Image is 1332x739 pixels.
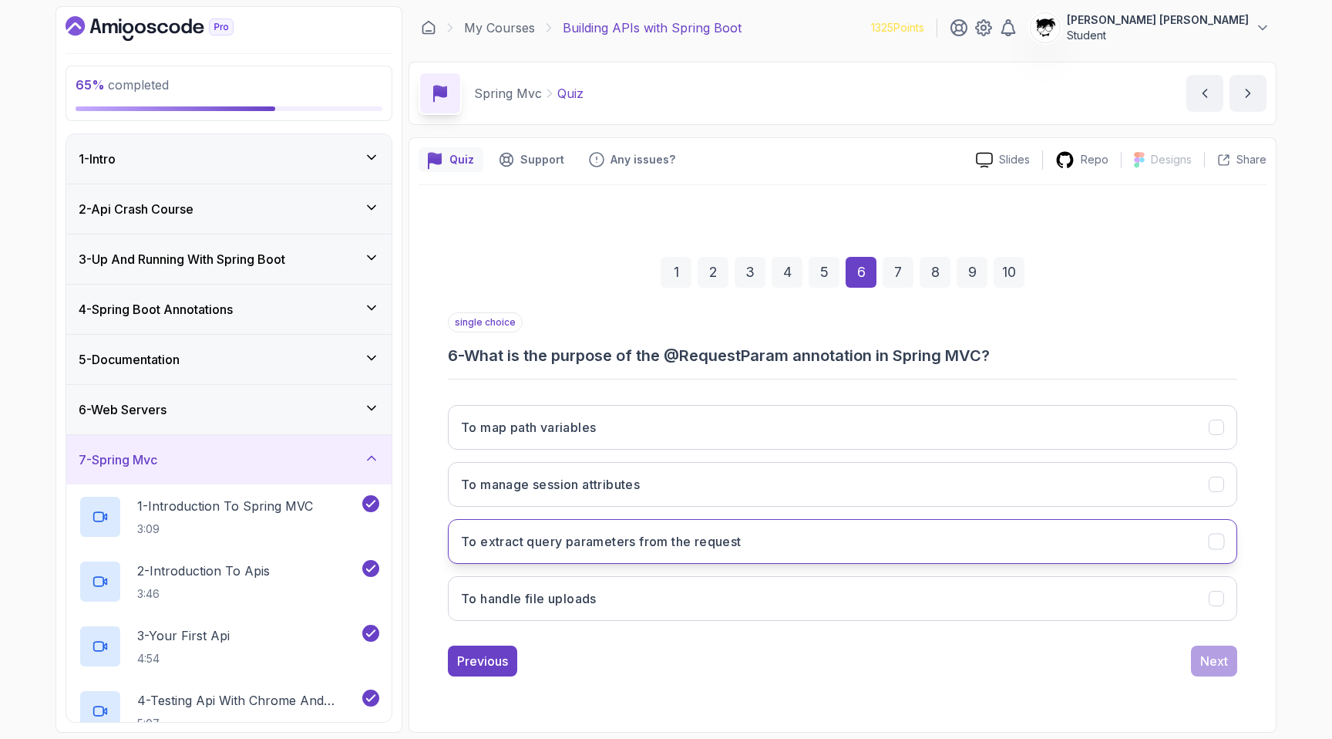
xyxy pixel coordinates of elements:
[79,400,166,419] h3: 6 - Web Servers
[448,646,517,677] button: Previous
[76,77,105,93] span: 65 %
[964,152,1042,168] a: Slides
[883,257,913,288] div: 7
[449,152,474,167] p: Quiz
[79,350,180,369] h3: 5 - Documentation
[66,285,392,334] button: 4-Spring Boot Annotations
[66,235,392,284] button: 3-Up And Running With Spring Boot
[79,150,116,168] h3: 1 - Intro
[79,690,379,733] button: 4-Testing Api With Chrome And Intellij5:07
[448,576,1237,621] button: To handle file uploads
[461,589,597,608] h3: To handle file uploads
[421,20,436,35] a: Dashboard
[79,560,379,603] button: 2-Introduction To Apis3:46
[66,184,392,234] button: 2-Api Crash Course
[137,716,359,731] p: 5:07
[79,625,379,668] button: 3-Your First Api4:54
[735,257,765,288] div: 3
[661,257,691,288] div: 1
[474,84,542,103] p: Spring Mvc
[1151,152,1192,167] p: Designs
[871,20,924,35] p: 1325 Points
[448,519,1237,564] button: To extract query parameters from the request
[79,250,285,268] h3: 3 - Up And Running With Spring Boot
[698,257,728,288] div: 2
[1200,652,1228,670] div: Next
[1191,646,1237,677] button: Next
[137,562,270,580] p: 2 - Introduction To Apis
[448,345,1237,366] h3: 6 - What is the purpose of the @RequestParam annotation in Spring MVC?
[137,497,313,515] p: 1 - Introduction To Spring MVC
[557,84,584,103] p: Quiz
[464,19,535,37] a: My Courses
[66,134,392,184] button: 1-Intro
[1030,12,1270,43] button: user profile image[PERSON_NAME] [PERSON_NAME]Student
[137,521,313,537] p: 3:09
[1186,75,1223,112] button: previous content
[79,450,157,469] h3: 7 - Spring Mvc
[1204,152,1266,167] button: Share
[461,532,742,551] h3: To extract query parameters from the request
[999,152,1030,167] p: Slides
[1081,152,1108,167] p: Repo
[461,418,596,437] h3: To map path variables
[448,462,1237,507] button: To manage session attributes
[489,147,573,172] button: Support button
[957,257,987,288] div: 9
[137,626,230,645] p: 3 - Your First Api
[79,300,233,319] h3: 4 - Spring Boot Annotations
[994,257,1024,288] div: 10
[1067,12,1249,28] p: [PERSON_NAME] [PERSON_NAME]
[79,200,193,218] h3: 2 - Api Crash Course
[66,435,392,484] button: 7-Spring Mvc
[610,152,675,167] p: Any issues?
[137,586,270,602] p: 3:46
[448,405,1237,450] button: To map path variables
[1031,13,1060,42] img: user profile image
[520,152,564,167] p: Support
[1229,75,1266,112] button: next content
[1067,28,1249,43] p: Student
[846,257,876,288] div: 6
[461,475,640,494] h3: To manage session attributes
[137,651,230,666] p: 4:54
[772,257,802,288] div: 4
[920,257,950,288] div: 8
[563,19,742,37] p: Building APIs with Spring Boot
[66,335,392,384] button: 5-Documentation
[1236,152,1266,167] p: Share
[1043,150,1121,170] a: Repo
[448,312,523,332] p: single choice
[580,147,684,172] button: Feedback button
[419,147,483,172] button: quiz button
[137,691,359,710] p: 4 - Testing Api With Chrome And Intellij
[79,495,379,538] button: 1-Introduction To Spring MVC3:09
[66,385,392,434] button: 6-Web Servers
[809,257,839,288] div: 5
[76,77,169,93] span: completed
[66,16,269,41] a: Dashboard
[457,652,508,670] div: Previous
